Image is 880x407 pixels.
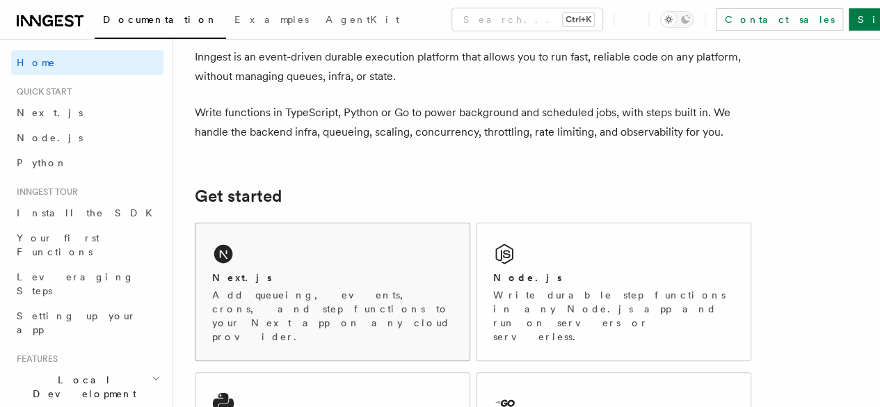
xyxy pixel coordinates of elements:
span: Setting up your app [17,310,136,335]
p: Write functions in TypeScript, Python or Go to power background and scheduled jobs, with steps bu... [195,103,751,142]
a: Next.js [11,100,163,125]
p: Inngest is an event-driven durable execution platform that allows you to run fast, reliable code ... [195,47,751,86]
a: Python [11,150,163,175]
span: Examples [234,14,309,25]
span: Leveraging Steps [17,271,134,296]
a: Install the SDK [11,200,163,225]
span: Quick start [11,86,72,97]
span: Next.js [17,107,83,118]
a: Get started [195,186,282,206]
a: Your first Functions [11,225,163,264]
a: Next.jsAdd queueing, events, crons, and step functions to your Next app on any cloud provider. [195,223,470,361]
a: Node.jsWrite durable step functions in any Node.js app and run on servers or serverless. [476,223,751,361]
a: Examples [226,4,317,38]
h2: Next.js [212,271,272,285]
span: Home [17,56,56,70]
a: Leveraging Steps [11,264,163,303]
span: Python [17,157,67,168]
a: Setting up your app [11,303,163,342]
a: Node.js [11,125,163,150]
button: Search...Ctrl+K [452,8,602,31]
span: Documentation [103,14,218,25]
a: AgentKit [317,4,408,38]
h2: Node.js [493,271,562,285]
span: Inngest tour [11,186,78,198]
span: Local Development [11,373,152,401]
span: AgentKit [326,14,399,25]
p: Add queueing, events, crons, and step functions to your Next app on any cloud provider. [212,288,453,344]
a: Documentation [95,4,226,39]
span: Features [11,353,58,365]
button: Local Development [11,367,163,406]
span: Your first Functions [17,232,99,257]
a: Contact sales [716,8,843,31]
a: Home [11,50,163,75]
span: Node.js [17,132,83,143]
span: Install the SDK [17,207,161,218]
button: Toggle dark mode [660,11,694,28]
kbd: Ctrl+K [563,13,594,26]
p: Write durable step functions in any Node.js app and run on servers or serverless. [493,288,734,344]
